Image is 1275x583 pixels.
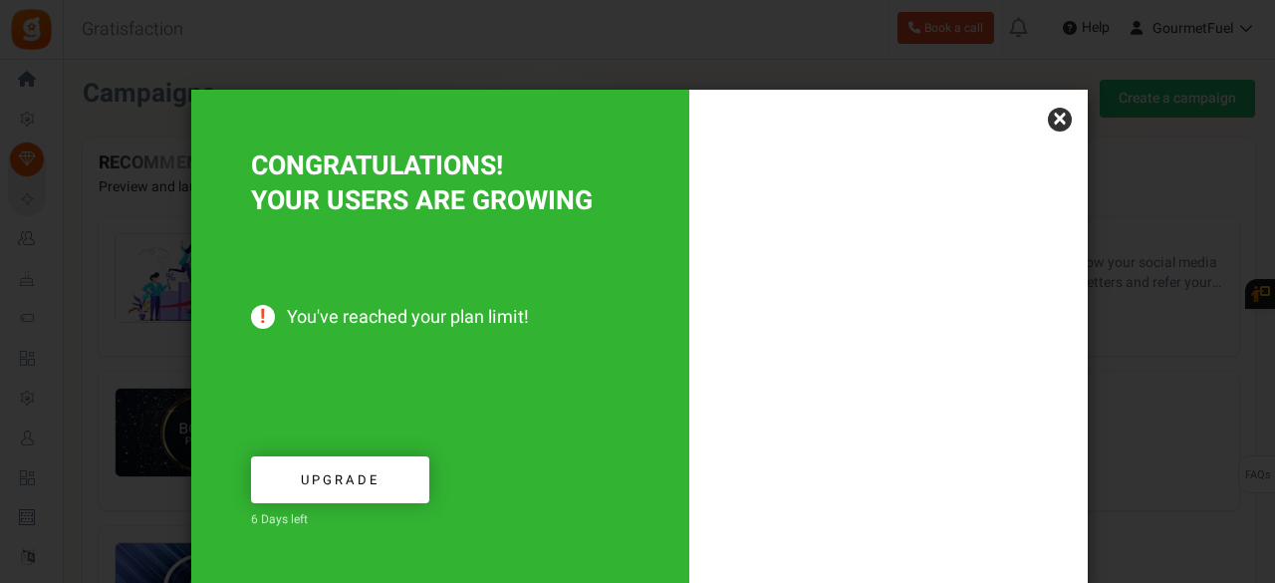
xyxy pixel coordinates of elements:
span: CONGRATULATIONS! YOUR USERS ARE GROWING [251,146,593,220]
a: × [1048,108,1072,132]
a: Upgrade [251,456,429,503]
span: Upgrade [301,470,380,489]
span: 6 Days left [251,510,308,528]
span: You've reached your plan limit! [251,307,630,329]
